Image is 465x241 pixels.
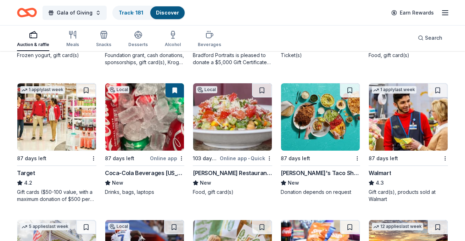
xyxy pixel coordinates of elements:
div: Bradford Portraits is pleased to donate a $5,000 Gift Certificate to each auction event, which in... [193,52,272,66]
div: Local [108,86,129,93]
div: Desserts [128,42,148,47]
a: Track· 181 [119,10,143,16]
div: Gift card(s), products sold at Walmart [369,189,448,203]
div: 87 days left [369,154,398,163]
div: 5 applies last week [20,223,70,230]
div: [PERSON_NAME] Restaurant Group [193,169,272,177]
button: Snacks [96,28,111,51]
div: Local [196,86,217,93]
div: 1 apply last week [372,86,416,94]
button: Track· 181Discover [112,6,185,20]
div: Beverages [198,42,221,47]
div: 87 days left [17,154,46,163]
span: Gala of Giving [57,9,93,17]
div: Gift cards ($50-100 value, with a maximum donation of $500 per year) [17,189,96,203]
div: Drinks, bags, laptops [105,189,184,196]
a: Discover [156,10,179,16]
button: Auction & raffle [17,28,49,51]
div: Ticket(s) [281,52,360,59]
button: Meals [66,28,79,51]
img: Image for Target [17,83,96,151]
div: Target [17,169,35,177]
div: [PERSON_NAME]'s Taco Shop [281,169,360,177]
a: Home [17,4,37,21]
div: Meals [66,42,79,47]
div: Food, gift card(s) [193,189,272,196]
div: Food, gift card(s) [369,52,448,59]
a: Image for Walmart1 applylast week87 days leftWalmart4.3Gift card(s), products sold at Walmart [369,83,448,203]
div: Online app [150,154,184,163]
div: Snacks [96,42,111,47]
img: Image for Fuzzy's Taco Shop [281,83,360,151]
span: Search [425,34,442,42]
a: Image for Rapoport's Restaurant GroupLocal103 days leftOnline app•Quick[PERSON_NAME] Restaurant G... [193,83,272,196]
a: Earn Rewards [387,6,438,19]
div: 1 apply last week [20,86,65,94]
div: Local [108,223,129,230]
div: Alcohol [165,42,181,47]
button: Alcohol [165,28,181,51]
span: New [200,179,211,187]
div: Foundation grant, cash donations, sponsorships, gift card(s), Kroger products [105,52,184,66]
div: Coca-Cola Beverages [US_STATE] [105,169,184,177]
div: Online app Quick [220,154,272,163]
span: 4.2 [24,179,32,187]
div: Auction & raffle [17,42,49,47]
div: 103 days left [193,154,218,163]
img: Image for Rapoport's Restaurant Group [193,83,272,151]
span: New [288,179,299,187]
div: 12 applies last week [372,223,423,230]
div: 87 days left [105,154,134,163]
button: Search [412,31,448,45]
div: Frozen yogurt, gift card(s) [17,52,96,59]
button: Gala of Giving [43,6,107,20]
div: Donation depends on request [281,189,360,196]
div: 87 days left [281,154,310,163]
img: Image for Walmart [369,83,448,151]
a: Image for Coca-Cola Beverages FloridaLocal87 days leftOnline appCoca-Cola Beverages [US_STATE]New... [105,83,184,196]
a: Image for Fuzzy's Taco Shop87 days left[PERSON_NAME]'s Taco ShopNewDonation depends on request [281,83,360,196]
button: Beverages [198,28,221,51]
a: Image for Target1 applylast week87 days leftTarget4.2Gift cards ($50-100 value, with a maximum do... [17,83,96,203]
span: New [112,179,123,187]
span: 4.3 [376,179,384,187]
div: Walmart [369,169,391,177]
img: Image for Coca-Cola Beverages Florida [105,83,184,151]
button: Desserts [128,28,148,51]
span: • [248,156,250,161]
